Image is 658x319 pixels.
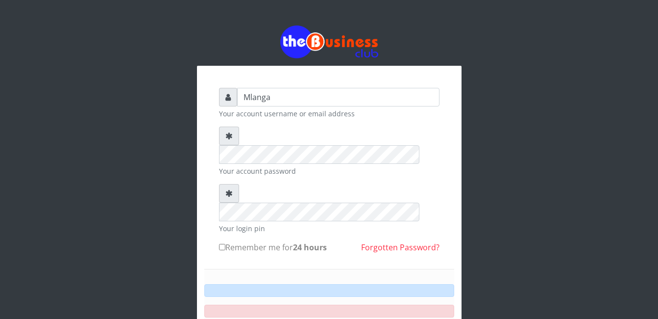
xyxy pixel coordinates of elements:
a: Forgotten Password? [361,242,439,253]
input: Username or email address [237,88,439,106]
label: Remember me for [219,241,327,253]
small: Your login pin [219,223,439,234]
b: 24 hours [293,242,327,253]
input: Remember me for24 hours [219,244,225,250]
small: Your account username or email address [219,108,439,119]
small: Your account password [219,166,439,176]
